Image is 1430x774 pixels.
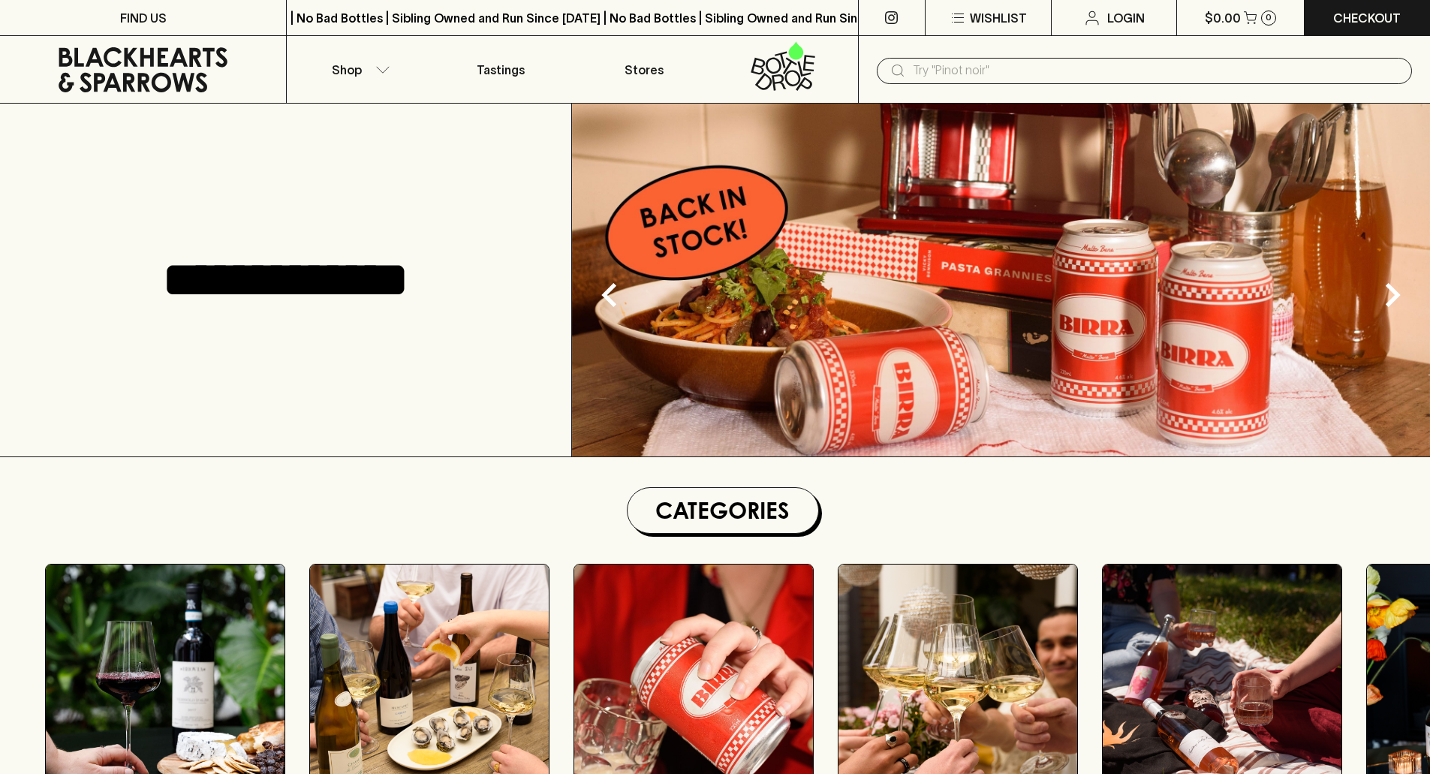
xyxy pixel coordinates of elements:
[573,36,715,103] a: Stores
[429,36,572,103] a: Tastings
[572,104,1430,456] img: optimise
[477,61,525,79] p: Tastings
[332,61,362,79] p: Shop
[580,265,640,325] button: Previous
[625,61,664,79] p: Stores
[1333,9,1401,27] p: Checkout
[1362,265,1422,325] button: Next
[634,494,812,527] h1: Categories
[1205,9,1241,27] p: $0.00
[1107,9,1145,27] p: Login
[970,9,1027,27] p: Wishlist
[1266,14,1272,22] p: 0
[913,59,1400,83] input: Try "Pinot noir"
[287,36,429,103] button: Shop
[120,9,167,27] p: FIND US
